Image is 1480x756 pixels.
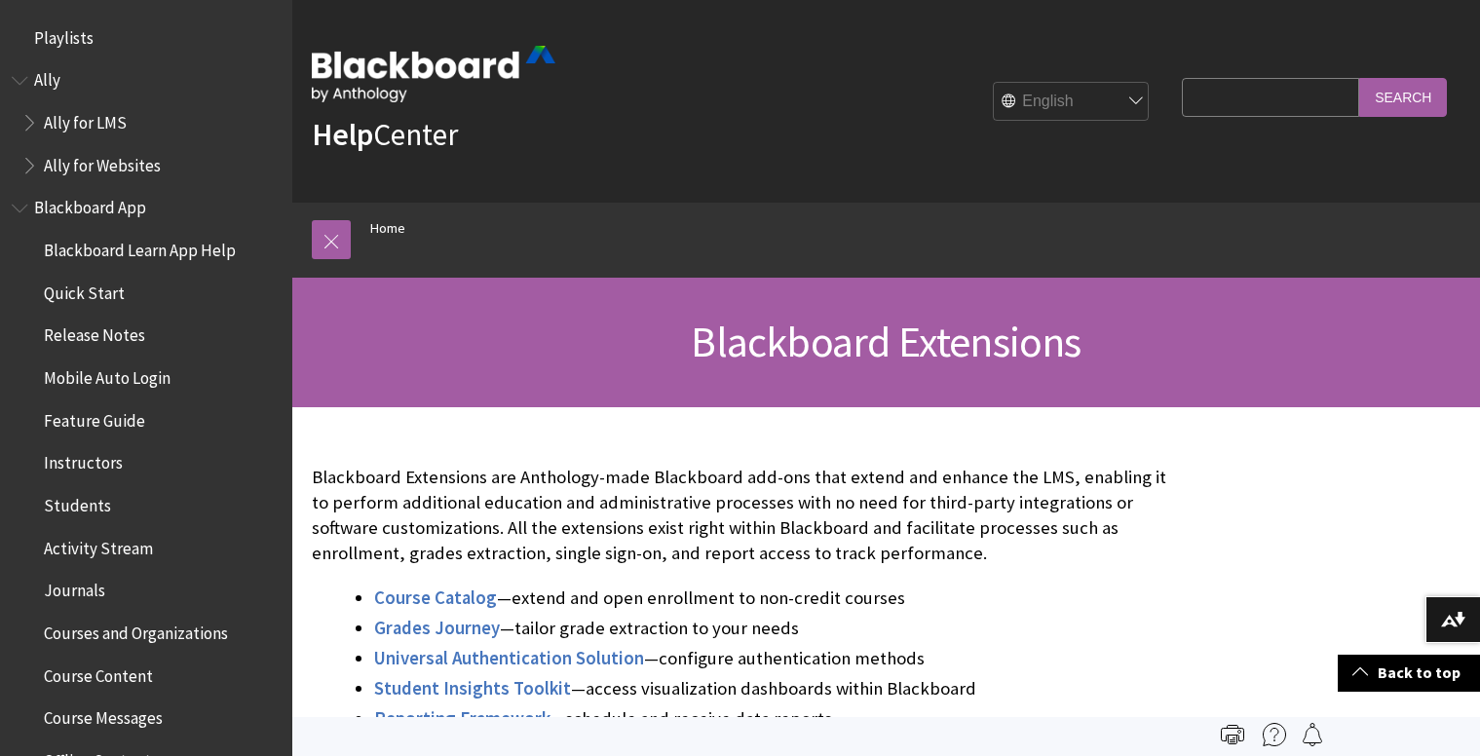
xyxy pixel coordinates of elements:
[44,532,153,558] span: Activity Stream
[691,315,1081,368] span: Blackboard Extensions
[374,615,1172,642] li: —tailor grade extraction to your needs
[1301,723,1324,746] img: Follow this page
[374,705,1172,733] li: —schedule and receive data reports
[374,647,644,670] a: Universal Authentication Solution
[374,707,550,730] span: Reporting Framework
[374,675,1172,702] li: —access visualization dashboards within Blackboard
[44,404,145,431] span: Feature Guide
[374,647,644,669] span: Universal Authentication Solution
[374,707,550,731] a: Reporting Framework
[44,660,153,686] span: Course Content
[44,489,111,515] span: Students
[370,216,405,241] a: Home
[374,585,1172,612] li: —extend and open enrollment to non-credit courses
[374,645,1172,672] li: —configure authentication methods
[34,21,94,48] span: Playlists
[44,277,125,303] span: Quick Start
[1359,78,1447,116] input: Search
[12,21,281,55] nav: Book outline for Playlists
[374,586,497,609] span: Course Catalog
[312,46,555,102] img: Blackboard by Anthology
[1221,723,1244,746] img: Print
[34,192,146,218] span: Blackboard App
[44,575,105,601] span: Journals
[374,586,497,610] a: Course Catalog
[34,64,60,91] span: Ally
[1263,723,1286,746] img: More help
[374,617,500,639] span: Grades Journey
[44,617,228,643] span: Courses and Organizations
[312,115,373,154] strong: Help
[312,465,1172,567] p: Blackboard Extensions are Anthology-made Blackboard add-ons that extend and enhance the LMS, enab...
[312,115,458,154] a: HelpCenter
[44,234,236,260] span: Blackboard Learn App Help
[44,702,163,729] span: Course Messages
[44,447,123,473] span: Instructors
[374,677,571,699] span: Student Insights Toolkit
[994,83,1150,122] select: Site Language Selector
[44,149,161,175] span: Ally for Websites
[44,106,127,132] span: Ally for LMS
[374,677,571,700] a: Student Insights Toolkit
[374,617,500,640] a: Grades Journey
[12,64,281,182] nav: Book outline for Anthology Ally Help
[1338,655,1480,691] a: Back to top
[44,361,171,388] span: Mobile Auto Login
[44,320,145,346] span: Release Notes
